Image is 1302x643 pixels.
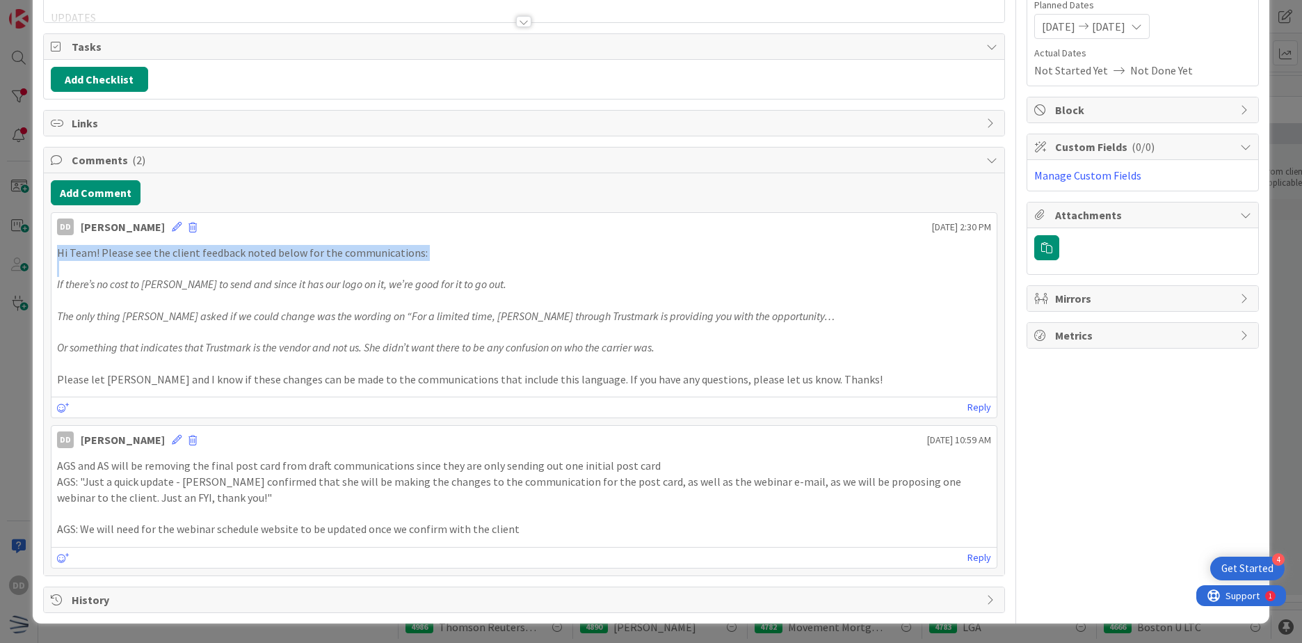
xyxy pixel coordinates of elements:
[81,219,165,235] div: [PERSON_NAME]
[72,152,979,168] span: Comments
[1221,562,1273,575] div: Get Started
[51,67,148,92] button: Add Checklist
[57,474,991,505] p: AGS: "Just a quick update - [PERSON_NAME] confirmed that she will be making the changes to the co...
[932,220,991,235] span: [DATE] 2:30 PM
[57,458,991,474] p: AGS and AS will be removing the final post card from draft communications since they are only sen...
[57,431,74,448] div: DD
[72,6,76,17] div: 1
[132,153,145,167] span: ( 2 )
[1034,46,1251,61] span: Actual Dates
[57,309,835,323] em: The only thing [PERSON_NAME] asked if we could change was the wording on “For a limited time, [PE...
[1055,327,1233,344] span: Metrics
[57,521,991,537] p: AGS: We will need for the webinar schedule website to be updated once we confirm with the client
[1092,18,1125,35] span: [DATE]
[29,2,63,19] span: Support
[1055,138,1233,155] span: Custom Fields
[72,115,979,132] span: Links
[1034,62,1108,79] span: Not Started Yet
[57,277,506,291] em: If there’s no cost to [PERSON_NAME] to send and since it has our logo on it, we’re good for it to...
[1210,557,1285,580] div: Open Get Started checklist, remaining modules: 4
[72,592,979,608] span: History
[57,372,991,388] p: Please let [PERSON_NAME] and I know if these changes can be made to the communications that inclu...
[57,245,991,261] p: Hi Team! Please see the client feedback noted below for the communications:
[967,399,991,416] a: Reply
[72,38,979,55] span: Tasks
[1055,290,1233,307] span: Mirrors
[57,340,654,354] em: Or something that indicates that Trustmark is the vendor and not us. She didn’t want there to be ...
[967,549,991,566] a: Reply
[1130,62,1193,79] span: Not Done Yet
[1034,168,1141,182] a: Manage Custom Fields
[1055,207,1233,223] span: Attachments
[927,433,991,447] span: [DATE] 10:59 AM
[1042,18,1075,35] span: [DATE]
[1055,102,1233,118] span: Block
[81,431,165,448] div: [PERSON_NAME]
[51,180,140,205] button: Add Comment
[1132,140,1155,154] span: ( 0/0 )
[1272,553,1285,566] div: 4
[57,219,74,235] div: DD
